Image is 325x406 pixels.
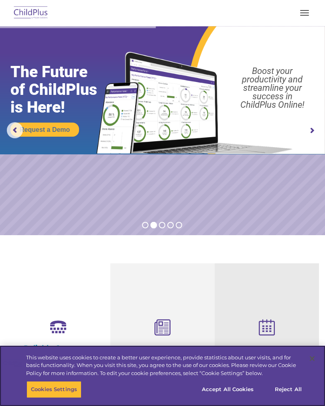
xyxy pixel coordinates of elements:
[197,381,258,398] button: Accept All Cookies
[12,344,104,361] h4: Reliable Customer Support
[26,381,81,398] button: Cookies Settings
[303,350,321,367] button: Close
[10,123,79,137] a: Request a Demo
[10,63,114,116] rs-layer: The Future of ChildPlus is Here!
[224,67,321,109] rs-layer: Boost your productivity and streamline your success in ChildPlus Online!
[26,354,303,377] div: This website uses cookies to create a better user experience, provide statistics about user visit...
[116,345,209,371] h4: Child Development Assessments in ChildPlus
[12,4,50,23] img: ChildPlus by Procare Solutions
[221,345,313,354] h4: Free Regional Meetings
[263,381,313,398] button: Reject All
